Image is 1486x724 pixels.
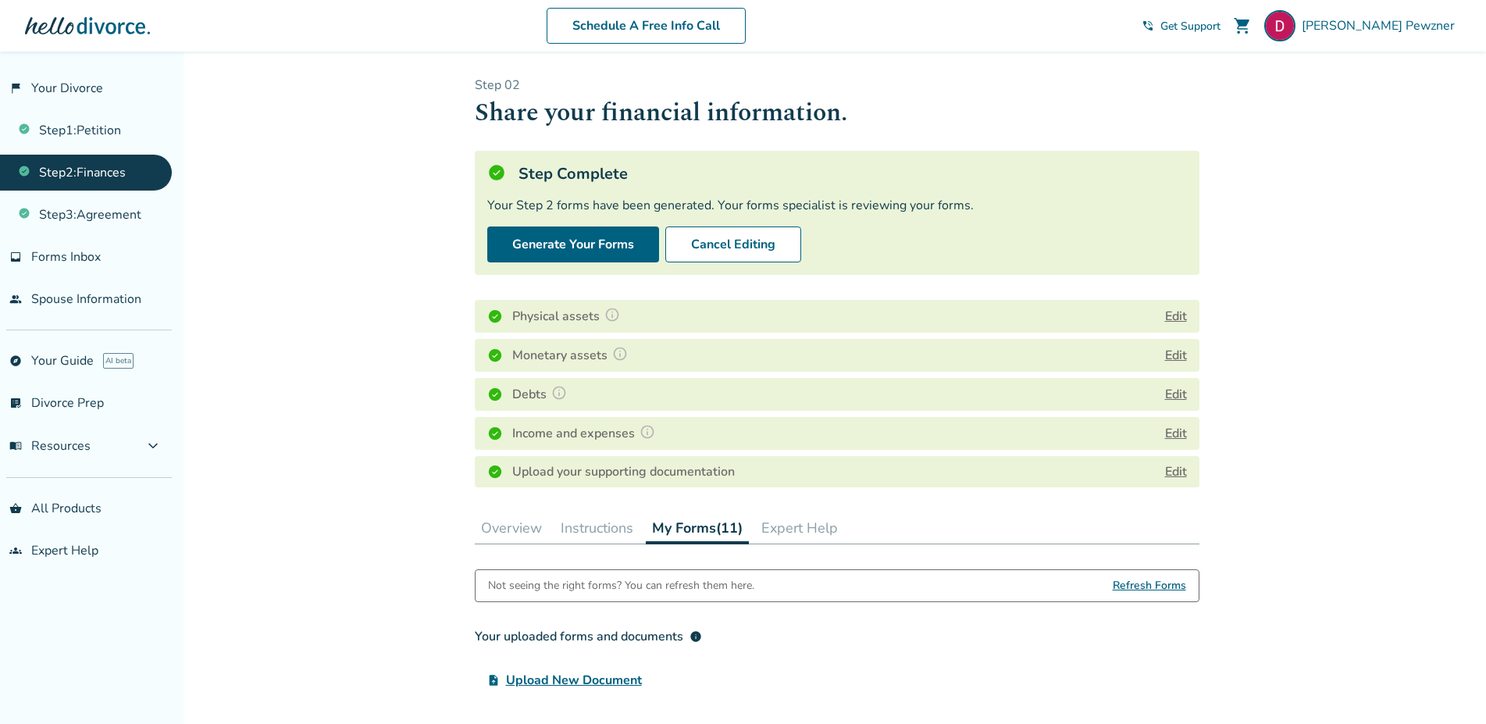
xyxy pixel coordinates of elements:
[1165,424,1187,443] button: Edit
[512,462,735,481] h4: Upload your supporting documentation
[9,544,22,557] span: groups
[1233,16,1252,35] span: shopping_cart
[612,346,628,362] img: Question Mark
[487,348,503,363] img: Completed
[1165,385,1187,404] button: Edit
[547,8,746,44] a: Schedule A Free Info Call
[604,307,620,323] img: Question Mark
[487,197,1187,214] div: Your Step 2 forms have been generated. Your forms specialist is reviewing your forms.
[554,512,640,544] button: Instructions
[487,387,503,402] img: Completed
[512,423,660,444] h4: Income and expenses
[512,384,572,405] h4: Debts
[1165,346,1187,365] button: Edit
[475,512,548,544] button: Overview
[506,671,642,690] span: Upload New Document
[518,163,628,184] h5: Step Complete
[144,437,162,455] span: expand_more
[1113,570,1186,601] span: Refresh Forms
[551,385,567,401] img: Question Mark
[487,674,500,687] span: upload_file
[9,293,22,305] span: people
[1264,10,1295,41] img: David Pewzner
[690,630,702,643] span: info
[487,226,659,262] button: Generate Your Forms
[9,502,22,515] span: shopping_basket
[9,82,22,95] span: flag_2
[9,440,22,452] span: menu_book
[9,355,22,367] span: explore
[1142,20,1154,32] span: phone_in_talk
[1408,649,1486,724] iframe: Chat Widget
[487,464,503,480] img: Completed
[1302,17,1461,34] span: [PERSON_NAME] Pewzner
[665,226,801,262] button: Cancel Editing
[755,512,844,544] button: Expert Help
[103,353,134,369] span: AI beta
[488,570,754,601] div: Not seeing the right forms? You can refresh them here.
[31,248,101,266] span: Forms Inbox
[1165,463,1187,480] a: Edit
[487,309,503,324] img: Completed
[1165,307,1187,326] button: Edit
[512,306,625,326] h4: Physical assets
[475,94,1199,132] h1: Share your financial information.
[646,512,749,544] button: My Forms(11)
[1142,19,1221,34] a: phone_in_talkGet Support
[475,77,1199,94] p: Step 0 2
[487,426,503,441] img: Completed
[512,345,633,366] h4: Monetary assets
[9,437,91,455] span: Resources
[475,627,702,646] div: Your uploaded forms and documents
[9,397,22,409] span: list_alt_check
[640,424,655,440] img: Question Mark
[9,251,22,263] span: inbox
[1160,19,1221,34] span: Get Support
